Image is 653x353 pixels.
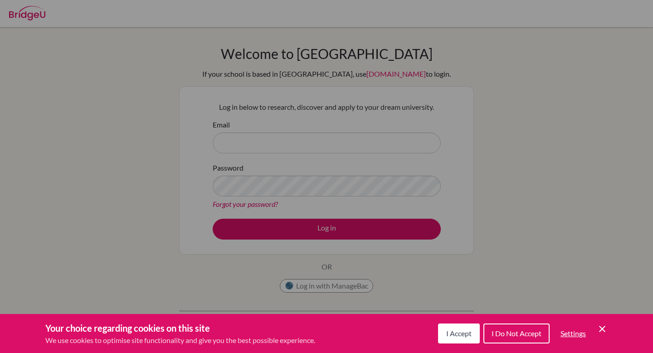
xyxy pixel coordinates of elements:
button: I Accept [438,324,480,343]
h3: Your choice regarding cookies on this site [45,321,315,335]
button: I Do Not Accept [483,324,550,343]
button: Save and close [597,324,608,334]
span: I Do Not Accept [492,329,541,338]
span: I Accept [446,329,472,338]
span: Settings [560,329,586,338]
p: We use cookies to optimise site functionality and give you the best possible experience. [45,335,315,346]
button: Settings [553,324,593,343]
